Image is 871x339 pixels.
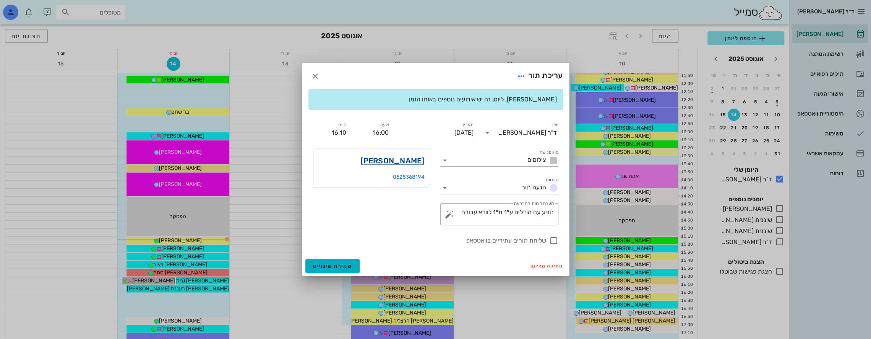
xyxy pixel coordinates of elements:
label: שליחת תורים עתידיים בוואטסאפ [313,237,546,244]
button: מחיקה מהיומן [527,261,566,271]
label: סטטוס [546,177,558,183]
div: סוג פגישהצילומים [440,154,558,166]
label: תאריך [461,122,474,128]
div: ד"ר [PERSON_NAME] [498,129,557,136]
span: מחיקה מהיומן [530,263,563,269]
label: סוג פגישה [539,150,558,155]
div: סטטוסהגעה תור [440,182,558,194]
div: יומןד"ר [PERSON_NAME] [483,127,558,139]
a: [PERSON_NAME] [360,155,424,167]
span: צילומים [527,156,546,163]
label: שעה [380,122,389,128]
button: שמירת שינויים [305,259,360,273]
span: הגעה תור [522,184,546,191]
label: הערה לצוות המרפאה [514,201,553,207]
label: יומן [552,122,558,128]
span: שמירת שינויים [313,263,352,269]
label: סיום [338,122,346,128]
a: 0528368194 [393,174,425,180]
div: עריכת תור [514,69,563,83]
span: [PERSON_NAME], ליומן זה יש אירועים נוספים באותו הזמן [409,96,556,103]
